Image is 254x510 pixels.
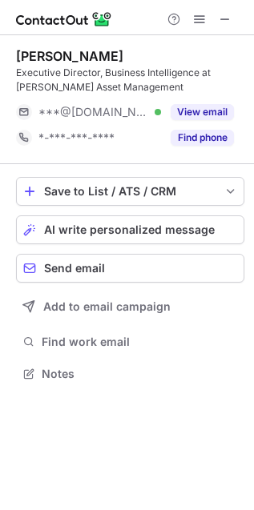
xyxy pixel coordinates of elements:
button: Reveal Button [171,104,234,120]
span: Notes [42,367,238,381]
div: [PERSON_NAME] [16,48,123,64]
button: Reveal Button [171,130,234,146]
button: AI write personalized message [16,215,244,244]
button: Add to email campaign [16,292,244,321]
button: Find work email [16,331,244,353]
span: Add to email campaign [43,300,171,313]
div: Save to List / ATS / CRM [44,185,216,198]
span: ***@[DOMAIN_NAME] [38,105,149,119]
button: save-profile-one-click [16,177,244,206]
img: ContactOut v5.3.10 [16,10,112,29]
button: Send email [16,254,244,283]
button: Notes [16,363,244,385]
span: AI write personalized message [44,223,215,236]
div: Executive Director, Business Intelligence at [PERSON_NAME] Asset Management [16,66,244,94]
span: Find work email [42,335,238,349]
span: Send email [44,262,105,275]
